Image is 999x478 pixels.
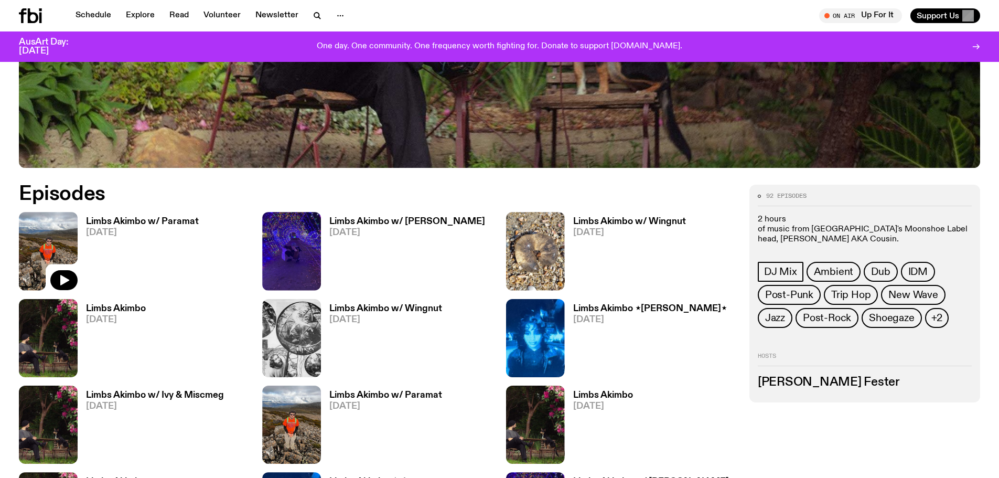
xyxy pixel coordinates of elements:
a: Ambient [807,262,861,282]
span: Dub [871,266,890,278]
a: Schedule [69,8,117,23]
a: Volunteer [197,8,247,23]
a: Limbs Akimbo[DATE] [78,304,146,377]
a: Jazz [758,308,792,328]
h3: Limbs Akimbo w/ Ivy & Miscmeg [86,391,224,400]
span: [DATE] [329,315,442,324]
a: Limbs Akimbo w/ Paramat[DATE] [321,391,442,464]
a: Limbs Akimbo w/ Wingnut[DATE] [565,217,686,290]
span: IDM [908,266,928,278]
a: DJ Mix [758,262,803,282]
a: Post-Rock [796,308,858,328]
a: Limbs Akimbo w/ [PERSON_NAME][DATE] [321,217,485,290]
a: Read [163,8,195,23]
h2: Hosts [758,353,972,366]
a: Explore [120,8,161,23]
a: Limbs Akimbo w/ Wingnut[DATE] [321,304,442,377]
a: IDM [901,262,935,282]
a: New Wave [881,285,945,305]
span: [DATE] [573,402,633,411]
span: [DATE] [573,315,727,324]
span: Jazz [765,312,785,324]
p: One day. One community. One frequency worth fighting for. Donate to support [DOMAIN_NAME]. [317,42,682,51]
h3: Limbs Akimbo w/ [PERSON_NAME] [329,217,485,226]
h3: AusArt Day: [DATE] [19,38,86,56]
img: Jackson sits at an outdoor table, legs crossed and gazing at a black and brown dog also sitting a... [19,299,78,377]
button: Support Us [910,8,980,23]
img: Image from 'Domebooks: Reflecting on Domebook 2' by Lloyd Kahn [262,299,321,377]
h3: Limbs Akimbo [573,391,633,400]
span: Post-Punk [765,289,813,301]
span: Ambient [814,266,854,278]
span: [DATE] [573,228,686,237]
span: Support Us [917,11,959,20]
span: Shoegaze [869,312,914,324]
span: [DATE] [86,228,199,237]
span: Post-Rock [803,312,851,324]
span: [DATE] [329,402,442,411]
a: Limbs Akimbo w/ Paramat[DATE] [78,217,199,290]
h3: Limbs Akimbo w/ Paramat [329,391,442,400]
span: [DATE] [86,402,224,411]
span: New Wave [888,289,938,301]
span: Trip Hop [831,289,871,301]
h3: Limbs Akimbo w/ Paramat [86,217,199,226]
a: Limbs Akimbo ⋆[PERSON_NAME]⋆[DATE] [565,304,727,377]
span: +2 [931,312,943,324]
span: [DATE] [86,315,146,324]
h3: Limbs Akimbo w/ Wingnut [329,304,442,313]
p: 2 hours of music from [GEOGRAPHIC_DATA]'s Moonshoe Label head, [PERSON_NAME] AKA Cousin. [758,215,972,245]
h3: Limbs Akimbo [86,304,146,313]
img: Jackson sits at an outdoor table, legs crossed and gazing at a black and brown dog also sitting a... [19,386,78,464]
img: Jackson sits at an outdoor table, legs crossed and gazing at a black and brown dog also sitting a... [506,386,565,464]
h3: Limbs Akimbo w/ Wingnut [573,217,686,226]
h3: [PERSON_NAME] Fester [758,377,972,388]
a: Newsletter [249,8,305,23]
a: Shoegaze [862,308,921,328]
a: Trip Hop [824,285,878,305]
span: [DATE] [329,228,485,237]
a: Limbs Akimbo w/ Ivy & Miscmeg[DATE] [78,391,224,464]
span: DJ Mix [764,266,797,278]
a: Limbs Akimbo[DATE] [565,391,633,464]
h2: Episodes [19,185,656,204]
a: Post-Punk [758,285,821,305]
a: Dub [864,262,897,282]
button: On AirUp For It [819,8,902,23]
h3: Limbs Akimbo ⋆[PERSON_NAME]⋆ [573,304,727,313]
span: 92 episodes [766,193,807,199]
button: +2 [925,308,949,328]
